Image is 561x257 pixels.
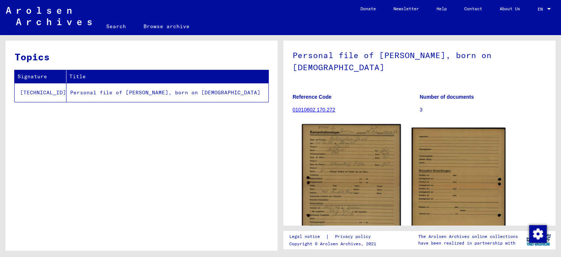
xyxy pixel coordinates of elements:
[529,225,547,243] img: Change consent
[289,233,379,241] div: |
[66,83,268,102] td: Personal file of [PERSON_NAME], born on [DEMOGRAPHIC_DATA]
[420,106,546,114] p: 3
[289,233,326,241] a: Legal notice
[293,107,335,113] a: 01010602 170.272
[420,94,474,100] b: Number of documents
[418,240,518,246] p: have been realized in partnership with
[293,94,332,100] b: Reference Code
[525,231,552,249] img: yv_logo.png
[293,38,546,83] h1: Personal file of [PERSON_NAME], born on [DEMOGRAPHIC_DATA]
[135,18,198,35] a: Browse archive
[98,18,135,35] a: Search
[15,83,66,102] td: [TECHNICAL_ID]
[289,241,379,247] p: Copyright © Arolsen Archives, 2021
[15,50,268,64] h3: Topics
[538,7,546,12] span: EN
[418,233,518,240] p: The Arolsen Archives online collections
[329,233,379,241] a: Privacy policy
[15,70,66,83] th: Signature
[6,7,92,25] img: Arolsen_neg.svg
[66,70,268,83] th: Title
